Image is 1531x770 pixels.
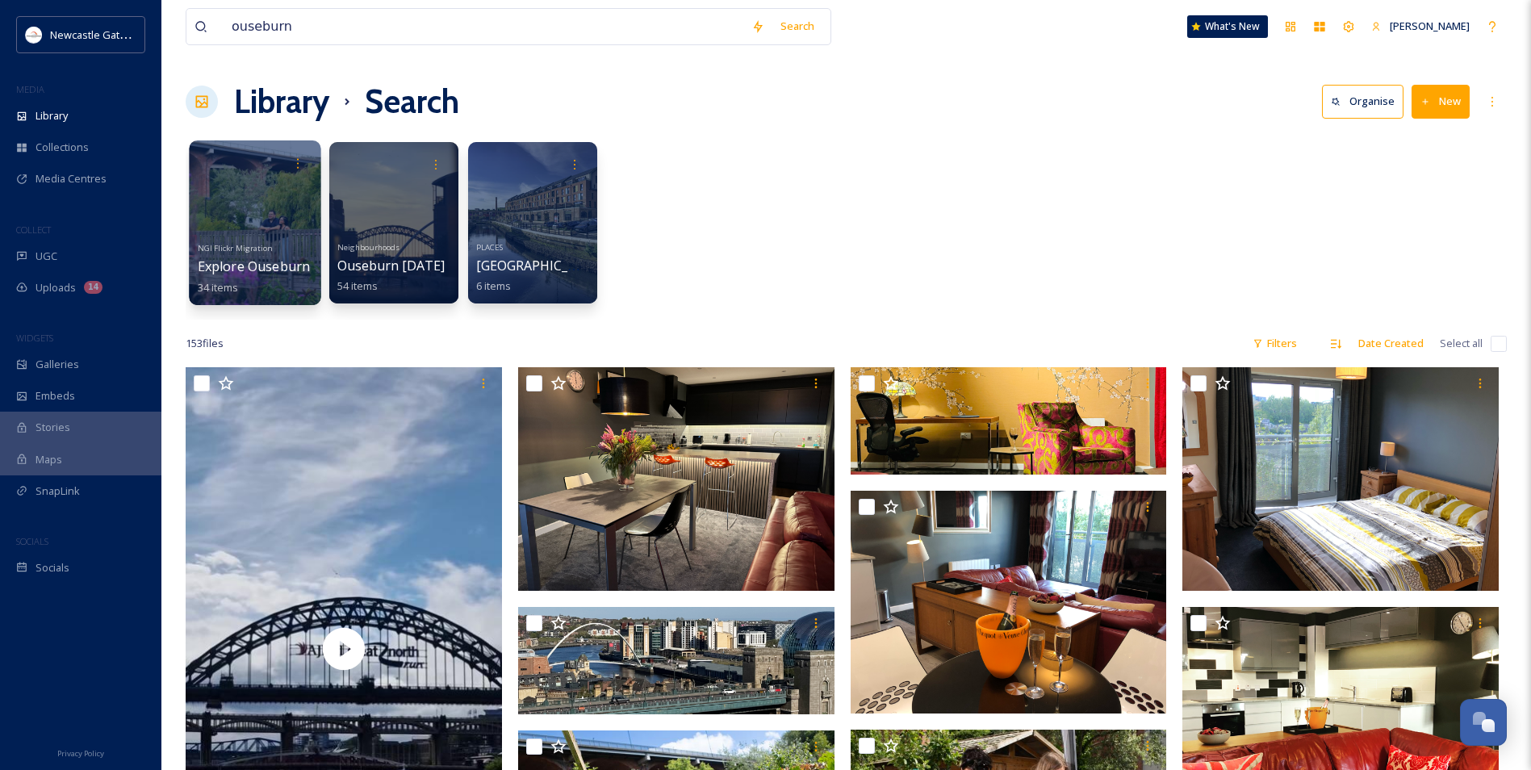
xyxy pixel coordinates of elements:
span: Ouseburn [DATE] [337,257,445,274]
a: [PERSON_NAME] [1363,10,1478,42]
span: Select all [1440,336,1483,351]
input: Search your library [224,9,743,44]
a: Library [234,77,329,126]
span: NGI Flickr Migration [198,242,273,253]
a: Organise [1322,85,1412,118]
span: Collections [36,140,89,155]
span: Newcastle Gateshead Initiative [50,27,199,42]
span: Maps [36,452,62,467]
img: ext_1745322421.507642_hello@stayouseburn.co.uk-Stay Ouseburn exterior from town.png [518,607,835,714]
a: NeighbourhoodsOuseburn [DATE]54 items [337,238,445,293]
span: [GEOGRAPHIC_DATA] [476,257,606,274]
div: Date Created [1350,328,1432,359]
img: ext_1745322456.269965_hello@stayouseburn.co.uk-25 kitchen.png [518,367,835,591]
span: SOCIALS [16,535,48,547]
img: ext_1745322417.117576_hello@stayouseburn.co.uk-100 dining.png [851,491,1167,714]
h1: Search [365,77,459,126]
span: Uploads [36,280,76,295]
span: Library [36,108,68,123]
img: ext_1745322453.721618_hello@stayouseburn.co.uk-Stay Ouseburn interior 1.png [851,367,1167,475]
span: PLACES [476,242,503,253]
span: Embeds [36,388,75,404]
div: 14 [84,281,102,294]
button: New [1412,85,1470,118]
span: 34 items [198,279,239,294]
span: 54 items [337,278,378,293]
span: [PERSON_NAME] [1390,19,1470,33]
a: Privacy Policy [57,743,104,762]
a: PLACES[GEOGRAPHIC_DATA]6 items [476,238,606,293]
img: DqD9wEUd_400x400.jpg [26,27,42,43]
img: ext_1745322440.059137_hello@stayouseburn.co.uk-100 bedroom.png [1182,367,1499,591]
span: Stories [36,420,70,435]
div: Filters [1244,328,1305,359]
span: Media Centres [36,171,107,186]
span: Neighbourhoods [337,242,399,253]
a: What's New [1187,15,1268,38]
span: Socials [36,560,69,575]
span: 153 file s [186,336,224,351]
button: Organise [1322,85,1403,118]
button: Open Chat [1460,699,1507,746]
span: Galleries [36,357,79,372]
span: Explore Ouseburn [198,257,311,275]
span: COLLECT [16,224,51,236]
a: NGI Flickr MigrationExplore Ouseburn34 items [198,238,311,294]
span: WIDGETS [16,332,53,344]
span: MEDIA [16,83,44,95]
span: Privacy Policy [57,748,104,759]
span: UGC [36,249,57,264]
div: Search [772,10,822,42]
span: 6 items [476,278,511,293]
span: SnapLink [36,483,80,499]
